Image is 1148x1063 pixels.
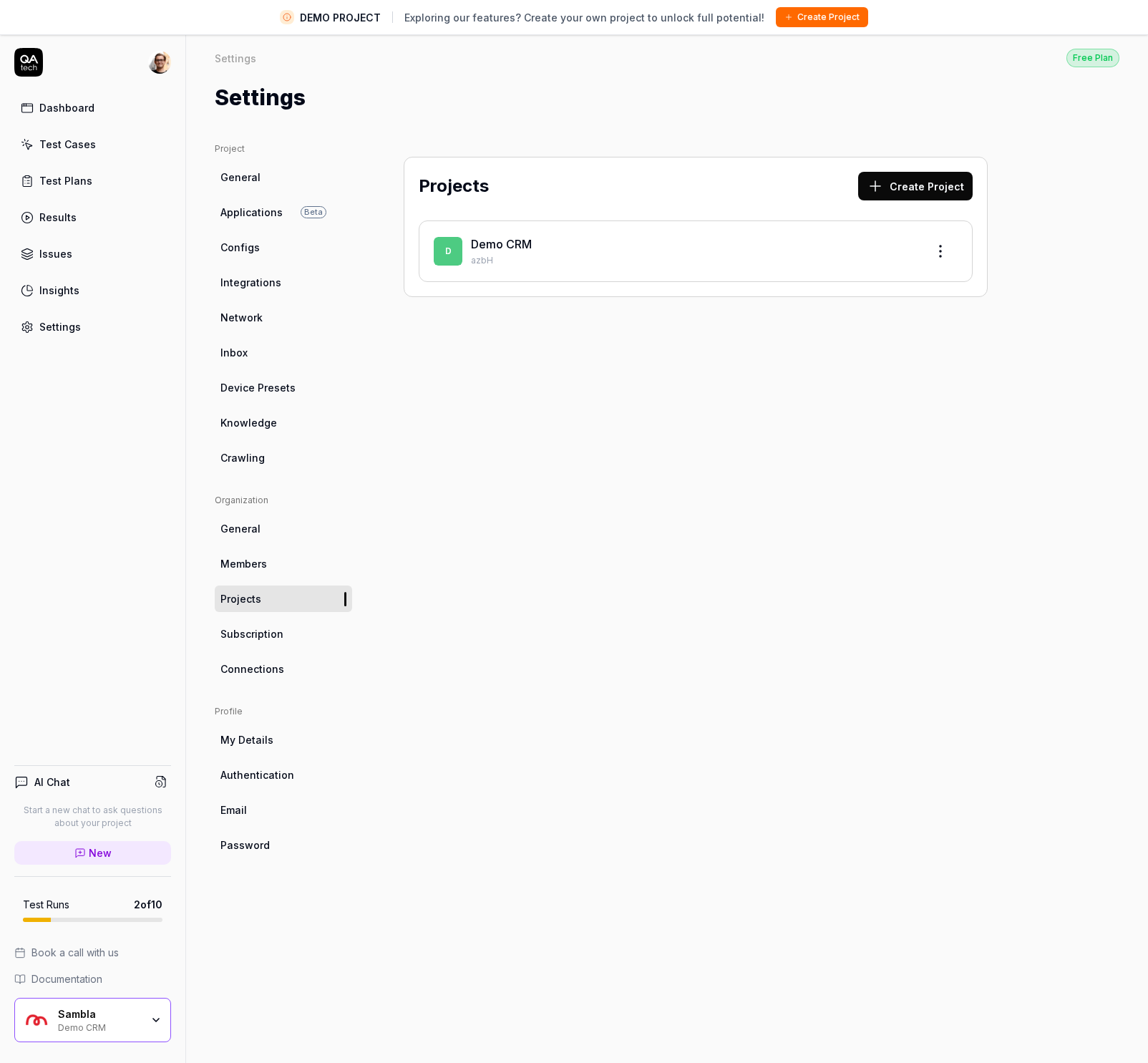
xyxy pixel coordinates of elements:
span: Subscription [220,626,283,641]
div: Project [215,142,352,155]
span: Device Presets [220,380,296,395]
a: Inbox [215,339,352,366]
a: New [14,841,171,865]
div: Dashboard [39,100,94,115]
a: Results [14,203,171,231]
span: D [434,237,462,266]
div: Free Plan [1066,49,1119,67]
span: Inbox [220,345,248,360]
a: My Details [215,727,352,753]
div: Results [39,210,77,225]
div: Demo CRM [58,1021,141,1032]
span: New [89,845,112,860]
span: General [220,521,261,536]
a: General [215,164,352,190]
a: Projects [215,586,352,612]
div: Insights [39,283,79,298]
img: 704fe57e-bae9-4a0d-8bcb-c4203d9f0bb2.jpeg [148,51,171,74]
a: Settings [14,313,171,341]
span: Applications [220,205,283,220]
span: Book a call with us [31,945,119,960]
button: Create Project [776,7,868,27]
a: ApplicationsBeta [215,199,352,225]
h4: AI Chat [34,775,70,790]
div: Issues [39,246,72,261]
div: Settings [39,319,81,334]
a: Book a call with us [14,945,171,960]
span: Members [220,556,267,571]
span: Knowledge [220,415,277,430]
button: Sambla LogoSamblaDemo CRM [14,998,171,1042]
h1: Settings [215,82,306,114]
span: DEMO PROJECT [300,10,381,25]
div: Test Cases [39,137,96,152]
h2: Projects [419,173,489,199]
a: Insights [14,276,171,304]
a: Crawling [215,445,352,471]
p: Start a new chat to ask questions about your project [14,804,171,830]
div: Sambla [58,1008,141,1021]
h5: Test Runs [23,898,69,911]
button: Create Project [858,172,973,200]
div: Profile [215,705,352,718]
span: Projects [220,591,261,606]
span: Password [220,838,270,853]
a: Connections [215,656,352,682]
span: Email [220,802,247,817]
span: Configs [220,240,260,255]
a: Integrations [215,269,352,296]
a: Network [215,304,352,331]
span: My Details [220,732,273,747]
a: Dashboard [14,94,171,122]
a: Demo CRM [471,237,532,251]
a: Test Plans [14,167,171,195]
a: General [215,515,352,542]
div: Test Plans [39,173,92,188]
span: Integrations [220,275,281,290]
span: Exploring our features? Create your own project to unlock full potential! [404,10,764,25]
p: azbH [471,254,915,267]
a: Subscription [215,621,352,647]
img: Sambla Logo [24,1007,49,1033]
span: Connections [220,661,284,676]
a: Members [215,550,352,577]
button: Free Plan [1066,48,1119,67]
span: Beta [301,206,326,218]
a: Configs [215,234,352,261]
span: Network [220,310,263,325]
div: Settings [215,51,256,65]
span: Crawling [220,450,265,465]
a: Issues [14,240,171,268]
div: Organization [215,494,352,507]
a: Device Presets [215,374,352,401]
a: Authentication [215,762,352,788]
a: Documentation [14,971,171,986]
a: Test Cases [14,130,171,158]
span: 2 of 10 [134,897,162,912]
a: Email [215,797,352,823]
span: Authentication [220,767,294,782]
a: Password [215,832,352,858]
a: Knowledge [215,409,352,436]
span: Documentation [31,971,102,986]
span: General [220,170,261,185]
